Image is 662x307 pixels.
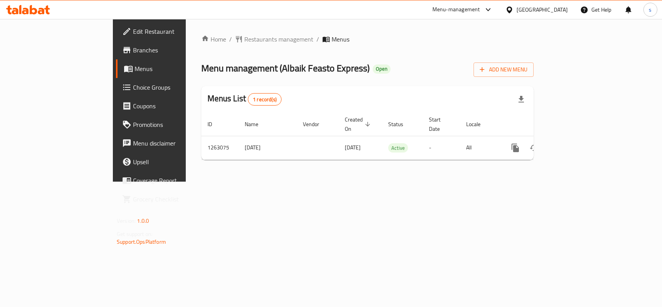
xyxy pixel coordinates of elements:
[525,139,543,157] button: Change Status
[423,136,460,160] td: -
[133,157,217,167] span: Upsell
[133,27,217,36] span: Edit Restaurant
[388,143,408,153] div: Active
[316,35,319,44] li: /
[207,120,222,129] span: ID
[207,93,282,106] h2: Menus List
[133,101,217,111] span: Coupons
[133,139,217,148] span: Menu disclaimer
[116,41,223,59] a: Branches
[201,35,534,44] nav: breadcrumb
[116,134,223,153] a: Menu disclaimer
[474,62,534,77] button: Add New Menu
[229,35,232,44] li: /
[116,115,223,134] a: Promotions
[133,194,217,204] span: Grocery Checklist
[201,59,370,77] span: Menu management ( Albaik Feasto Express )
[432,5,480,14] div: Menu-management
[248,93,282,106] div: Total records count
[460,136,500,160] td: All
[116,97,223,115] a: Coupons
[116,78,223,97] a: Choice Groups
[500,113,587,136] th: Actions
[429,115,451,134] span: Start Date
[244,35,313,44] span: Restaurants management
[133,176,217,185] span: Coverage Report
[201,113,587,160] table: enhanced table
[248,96,281,103] span: 1 record(s)
[506,139,525,157] button: more
[245,120,268,129] span: Name
[116,171,223,190] a: Coverage Report
[480,65,527,75] span: Add New Menu
[133,45,217,55] span: Branches
[135,64,217,73] span: Menus
[512,90,531,109] div: Export file
[649,5,652,14] span: s
[117,216,136,226] span: Version:
[235,35,313,44] a: Restaurants management
[116,190,223,208] a: Grocery Checklist
[466,120,491,129] span: Locale
[388,144,408,153] span: Active
[116,59,223,78] a: Menus
[137,216,149,226] span: 1.0.0
[133,120,217,129] span: Promotions
[373,66,391,72] span: Open
[117,237,166,247] a: Support.OpsPlatform
[517,5,568,14] div: [GEOGRAPHIC_DATA]
[116,22,223,41] a: Edit Restaurant
[116,153,223,171] a: Upsell
[373,64,391,74] div: Open
[239,136,297,160] td: [DATE]
[332,35,349,44] span: Menus
[345,115,373,134] span: Created On
[345,142,361,153] span: [DATE]
[117,229,152,239] span: Get support on:
[388,120,413,129] span: Status
[133,83,217,92] span: Choice Groups
[303,120,329,129] span: Vendor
